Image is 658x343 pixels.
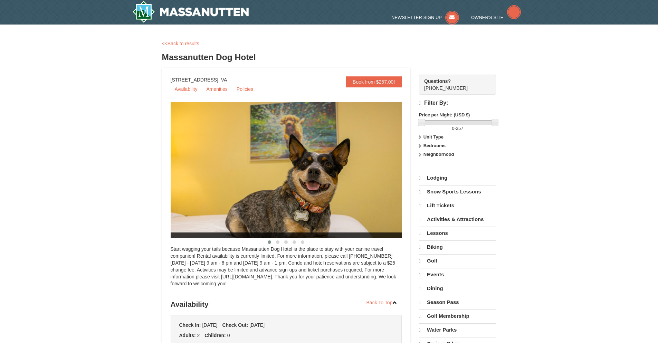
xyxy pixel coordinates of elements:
a: Biking [419,240,496,254]
h3: Massanutten Dog Hotel [162,50,496,64]
a: Book from $257.00! [346,76,402,87]
a: Policies [232,84,257,94]
span: 0 [452,126,454,131]
span: 0 [227,333,230,338]
strong: Adults: [179,333,196,338]
span: [PHONE_NUMBER] [424,78,484,91]
a: Events [419,268,496,281]
a: Owner's Site [471,15,521,20]
span: 2 [197,333,200,338]
strong: Neighborhood [423,152,454,157]
strong: Questions? [424,78,451,84]
img: Massanutten Resort Logo [132,1,249,23]
strong: Unit Type [423,134,444,140]
strong: Check Out: [222,322,248,328]
a: Activities & Attractions [419,213,496,226]
a: <<Back to results [162,41,199,46]
a: Lodging [419,172,496,184]
a: Dining [419,282,496,295]
strong: Children: [204,333,226,338]
label: - [419,125,496,132]
a: Snow Sports Lessons [419,185,496,198]
a: Golf Membership [419,309,496,323]
a: Water Parks [419,323,496,336]
a: Season Pass [419,296,496,309]
h3: Availability [171,297,402,311]
a: Amenities [202,84,231,94]
span: 257 [456,126,464,131]
a: Lift Tickets [419,199,496,212]
strong: Check In: [179,322,201,328]
div: Start wagging your tails because Massanutten Dog Hotel is the place to stay with your canine trav... [171,246,402,294]
a: Newsletter Sign Up [391,15,459,20]
h4: Filter By: [419,100,496,106]
span: [DATE] [249,322,265,328]
strong: Bedrooms [423,143,446,148]
span: Newsletter Sign Up [391,15,442,20]
a: Availability [171,84,202,94]
span: [DATE] [202,322,217,328]
a: Massanutten Resort [132,1,249,23]
span: Owner's Site [471,15,504,20]
img: 27428181-5-81c892a3.jpg [171,102,419,238]
strong: Price per Night: (USD $) [419,112,470,117]
a: Back To Top [362,297,402,308]
a: Golf [419,254,496,267]
a: Lessons [419,227,496,240]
